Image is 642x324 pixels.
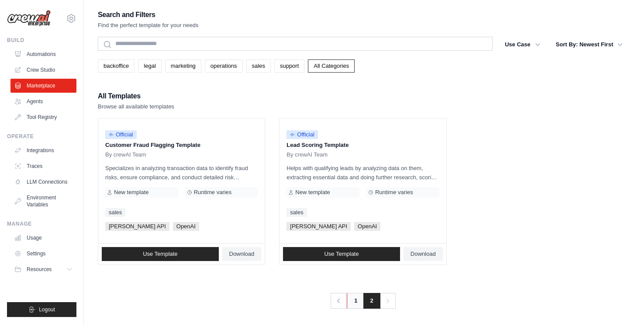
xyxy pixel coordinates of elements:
[194,189,232,196] span: Runtime varies
[114,189,148,196] span: New template
[375,189,413,196] span: Runtime varies
[354,222,380,231] span: OpenAI
[286,164,439,182] p: Helps with qualifying leads by analyzing data on them, extracting essential data and doing furthe...
[411,251,436,258] span: Download
[10,175,76,189] a: LLM Connections
[347,293,364,309] a: 1
[10,63,76,77] a: Crew Studio
[39,306,55,313] span: Logout
[27,266,52,273] span: Resources
[105,164,258,182] p: Specializes in analyzing transaction data to identify fraud risks, ensure compliance, and conduct...
[308,59,355,73] a: All Categories
[324,251,359,258] span: Use Template
[98,90,174,102] h2: All Templates
[286,141,439,150] p: Lead Scoring Template
[98,21,199,30] p: Find the perfect template for your needs
[7,37,76,44] div: Build
[143,251,177,258] span: Use Template
[363,293,380,309] span: 2
[98,102,174,111] p: Browse all available templates
[7,302,76,317] button: Logout
[105,130,137,139] span: Official
[7,133,76,140] div: Operate
[10,94,76,108] a: Agents
[283,247,400,261] a: Use Template
[105,141,258,150] p: Customer Fraud Flagging Template
[173,222,199,231] span: OpenAI
[102,247,219,261] a: Use Template
[330,293,395,309] nav: Pagination
[105,151,146,158] span: By crewAI Team
[10,79,76,93] a: Marketplace
[286,151,328,158] span: By crewAI Team
[286,222,351,231] span: [PERSON_NAME] API
[404,247,443,261] a: Download
[105,222,169,231] span: [PERSON_NAME] API
[98,59,135,73] a: backoffice
[105,208,125,217] a: sales
[10,143,76,157] a: Integrations
[10,191,76,212] a: Environment Variables
[551,37,628,52] button: Sort By: Newest First
[10,231,76,245] a: Usage
[222,247,262,261] a: Download
[165,59,201,73] a: marketing
[274,59,304,73] a: support
[205,59,243,73] a: operations
[10,159,76,173] a: Traces
[98,9,199,21] h2: Search and Filters
[286,208,307,217] a: sales
[7,220,76,227] div: Manage
[286,130,318,139] span: Official
[10,110,76,124] a: Tool Registry
[10,47,76,61] a: Automations
[10,262,76,276] button: Resources
[10,247,76,261] a: Settings
[500,37,545,52] button: Use Case
[138,59,161,73] a: legal
[229,251,255,258] span: Download
[295,189,330,196] span: New template
[7,10,51,27] img: Logo
[246,59,271,73] a: sales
